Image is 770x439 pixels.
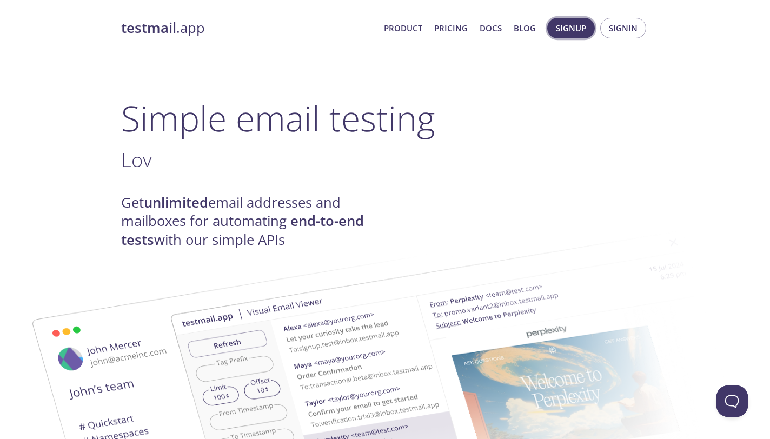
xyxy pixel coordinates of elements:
a: Blog [514,21,536,35]
strong: testmail [121,18,176,37]
a: Docs [480,21,502,35]
span: Lov [121,146,152,173]
a: testmail.app [121,19,375,37]
span: Signup [556,21,586,35]
span: Signin [609,21,638,35]
button: Signin [600,18,646,38]
h4: Get email addresses and mailboxes for automating with our simple APIs [121,194,385,249]
a: Product [384,21,422,35]
iframe: Help Scout Beacon - Open [716,385,748,417]
h1: Simple email testing [121,97,649,139]
a: Pricing [434,21,468,35]
strong: unlimited [144,193,208,212]
strong: end-to-end tests [121,211,364,249]
button: Signup [547,18,595,38]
